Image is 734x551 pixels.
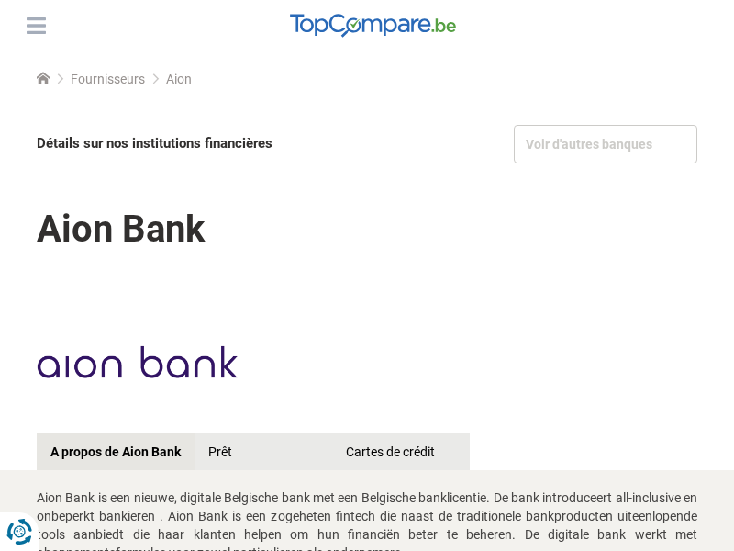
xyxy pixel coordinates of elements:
[166,72,192,86] span: Aion
[37,72,50,86] a: Home
[332,433,470,470] a: Cartes de crédit
[195,433,332,470] a: Prêt
[37,125,363,163] div: Détails sur nos institutions financières
[290,14,456,38] img: TopCompare
[37,314,239,415] img: Aion Bank
[22,12,50,39] button: Menu
[37,195,697,264] h1: Aion Bank
[71,72,145,86] a: Fournisseurs
[514,125,697,163] div: Voir d'autres banques
[37,433,195,470] a: A propos de Aion Bank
